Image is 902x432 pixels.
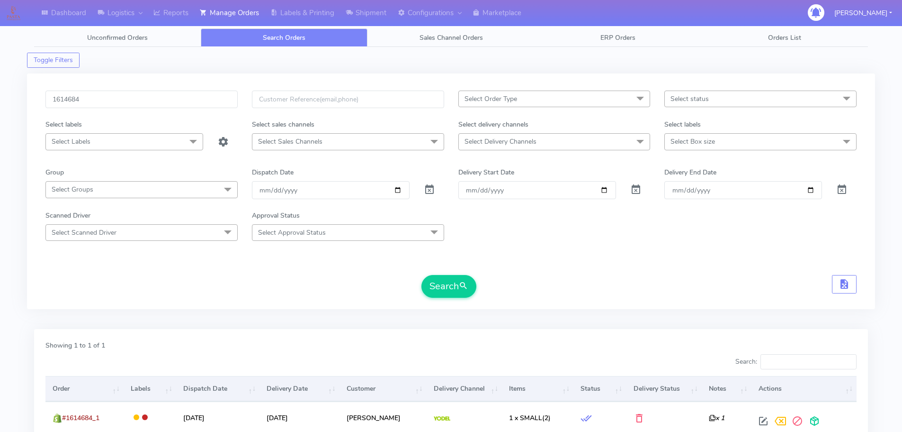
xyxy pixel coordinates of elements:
span: Select Delivery Channels [464,137,536,146]
span: Select Labels [52,137,90,146]
span: ERP Orders [600,33,635,42]
ul: Tabs [34,28,868,47]
label: Search: [735,354,857,369]
th: Labels: activate to sort column ascending [124,376,176,402]
button: Search [421,275,476,298]
label: Select sales channels [252,119,314,129]
span: Select Order Type [464,94,517,103]
th: Items: activate to sort column ascending [502,376,573,402]
i: x 1 [709,414,724,423]
input: Customer Reference(email,phone) [252,91,444,108]
label: Approval Status [252,211,300,221]
span: Orders List [768,33,801,42]
input: Search: [760,354,857,369]
th: Delivery Status: activate to sort column ascending [626,376,702,402]
th: Customer: activate to sort column ascending [339,376,427,402]
span: Search Orders [263,33,305,42]
span: Select Sales Channels [258,137,322,146]
th: Delivery Channel: activate to sort column ascending [427,376,502,402]
th: Dispatch Date: activate to sort column ascending [176,376,259,402]
label: Select delivery channels [458,119,528,129]
span: Select Approval Status [258,228,326,237]
img: Yodel [434,416,450,421]
button: [PERSON_NAME] [827,3,899,23]
button: Toggle Filters [27,53,80,68]
label: Select labels [664,119,701,129]
span: Select Scanned Driver [52,228,116,237]
input: Order Id [45,91,238,108]
label: Dispatch Date [252,167,294,177]
th: Status: activate to sort column ascending [573,376,626,402]
span: Select Groups [52,185,93,194]
th: Delivery Date: activate to sort column ascending [259,376,339,402]
label: Delivery Start Date [458,167,514,177]
th: Notes: activate to sort column ascending [702,376,751,402]
span: (2) [509,414,551,423]
span: Select status [670,94,709,103]
label: Showing 1 to 1 of 1 [45,340,105,350]
span: Unconfirmed Orders [87,33,148,42]
span: #1614684_1 [62,414,99,423]
img: shopify.png [53,414,62,423]
span: 1 x SMALL [509,414,542,423]
span: Select Box size [670,137,715,146]
label: Scanned Driver [45,211,90,221]
label: Delivery End Date [664,167,716,177]
th: Actions: activate to sort column ascending [751,376,857,402]
th: Order: activate to sort column ascending [45,376,124,402]
label: Group [45,167,64,177]
span: Sales Channel Orders [420,33,483,42]
label: Select labels [45,119,82,129]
